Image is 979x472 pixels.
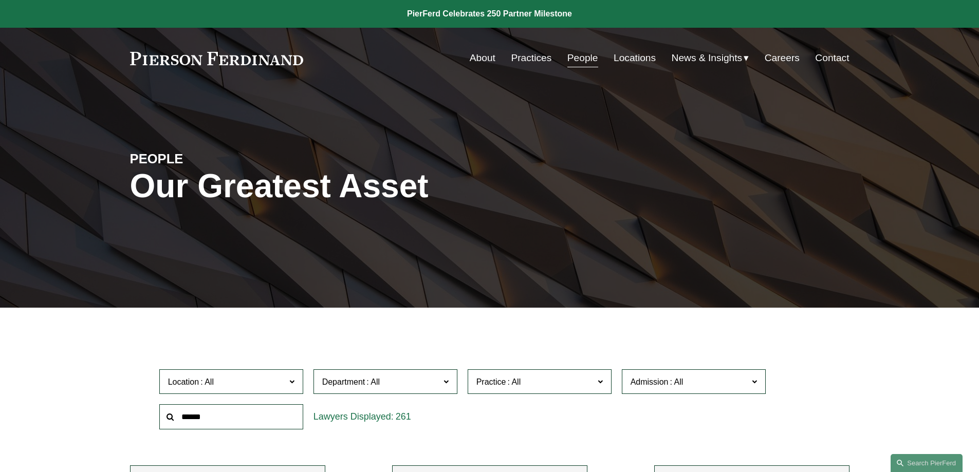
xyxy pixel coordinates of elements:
h1: Our Greatest Asset [130,167,609,205]
span: Practice [476,377,506,386]
span: News & Insights [672,49,743,67]
a: Contact [815,48,849,68]
span: 261 [396,411,411,422]
a: People [567,48,598,68]
h4: PEOPLE [130,150,310,167]
a: Locations [614,48,656,68]
span: Location [168,377,199,386]
span: Admission [631,377,669,386]
a: Search this site [891,454,963,472]
a: Practices [511,48,551,68]
span: Department [322,377,365,386]
a: About [470,48,495,68]
a: Careers [765,48,800,68]
a: folder dropdown [672,48,749,68]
